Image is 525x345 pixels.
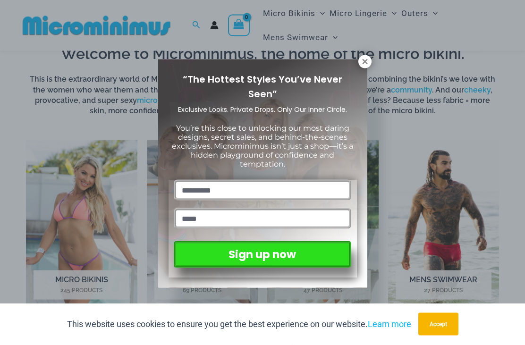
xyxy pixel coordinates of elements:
[67,317,411,331] p: This website uses cookies to ensure you get the best experience on our website.
[358,55,372,68] button: Close
[174,241,351,268] button: Sign up now
[368,319,411,329] a: Learn more
[172,124,353,169] span: You’re this close to unlocking our most daring designs, secret sales, and behind-the-scenes exclu...
[178,105,347,114] span: Exclusive Looks. Private Drops. Only Our Inner Circle.
[183,73,342,101] span: “The Hottest Styles You’ve Never Seen”
[418,313,458,336] button: Accept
